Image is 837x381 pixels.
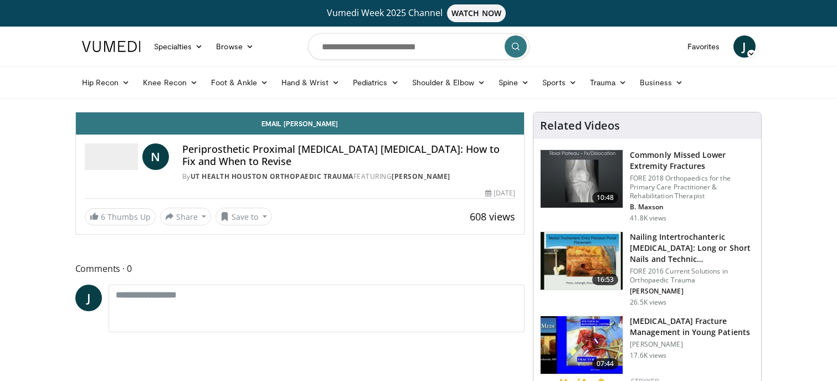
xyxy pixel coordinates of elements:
[85,208,156,225] a: 6 Thumbs Up
[82,41,141,52] img: VuMedi Logo
[733,35,756,58] a: J
[75,261,525,276] span: Comments 0
[592,192,619,203] span: 10:48
[630,231,754,265] h3: Nailing Intertrochanteric [MEDICAL_DATA]: Long or Short Nails and Technic…
[209,35,260,58] a: Browse
[470,210,515,223] span: 608 views
[633,71,690,94] a: Business
[447,4,506,22] span: WATCH NOW
[592,358,619,369] span: 07:44
[630,287,754,296] p: [PERSON_NAME]
[485,188,515,198] div: [DATE]
[540,150,754,223] a: 10:48 Commonly Missed Lower Extremity Fractures FORE 2018 Orthopaedics for the Primary Care Pract...
[405,71,492,94] a: Shoulder & Elbow
[136,71,204,94] a: Knee Recon
[630,351,666,360] p: 17.6K views
[204,71,275,94] a: Foot & Ankle
[540,316,754,374] a: 07:44 [MEDICAL_DATA] Fracture Management in Young Patients [PERSON_NAME] 17.6K views
[84,4,754,22] a: Vumedi Week 2025 ChannelWATCH NOW
[541,232,623,290] img: 3d67d1bf-bbcf-4214-a5ee-979f525a16cd.150x105_q85_crop-smart_upscale.jpg
[630,340,754,349] p: [PERSON_NAME]
[540,231,754,307] a: 16:53 Nailing Intertrochanteric [MEDICAL_DATA]: Long or Short Nails and Technic… FORE 2016 Curren...
[215,208,272,225] button: Save to
[85,143,138,170] img: UT Health Houston Orthopaedic Trauma
[275,71,346,94] a: Hand & Wrist
[101,212,105,222] span: 6
[492,71,536,94] a: Spine
[630,150,754,172] h3: Commonly Missed Lower Extremity Fractures
[308,33,530,60] input: Search topics, interventions
[630,203,754,212] p: B. Maxson
[681,35,727,58] a: Favorites
[630,214,666,223] p: 41.8K views
[536,71,583,94] a: Sports
[541,150,623,208] img: 4aa379b6-386c-4fb5-93ee-de5617843a87.150x105_q85_crop-smart_upscale.jpg
[182,143,516,167] h4: Periprosthetic Proximal [MEDICAL_DATA] [MEDICAL_DATA]: How to Fix and When to Revise
[540,119,620,132] h4: Related Videos
[630,298,666,307] p: 26.5K views
[75,285,102,311] a: J
[592,274,619,285] span: 16:53
[76,112,525,135] a: Email [PERSON_NAME]
[160,208,212,225] button: Share
[541,316,623,374] img: 245457_0002_1.png.150x105_q85_crop-smart_upscale.jpg
[630,174,754,200] p: FORE 2018 Orthopaedics for the Primary Care Practitioner & Rehabilitation Therapist
[147,35,210,58] a: Specialties
[346,71,405,94] a: Pediatrics
[583,71,634,94] a: Trauma
[142,143,169,170] a: N
[630,316,754,338] h3: [MEDICAL_DATA] Fracture Management in Young Patients
[392,172,450,181] a: [PERSON_NAME]
[75,71,137,94] a: Hip Recon
[630,267,754,285] p: FORE 2016 Current Solutions in Orthopaedic Trauma
[182,172,516,182] div: By FEATURING
[191,172,353,181] a: UT Health Houston Orthopaedic Trauma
